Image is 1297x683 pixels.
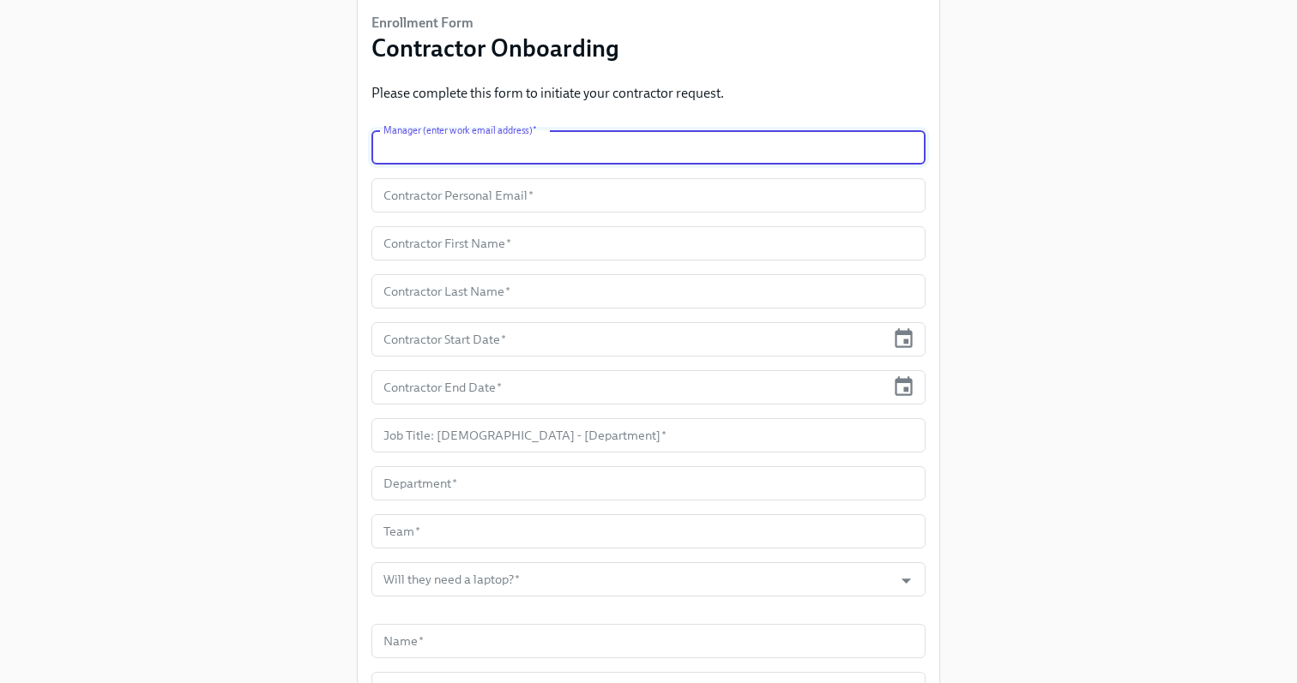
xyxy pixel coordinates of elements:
[371,84,724,103] p: Please complete this form to initiate your contractor request.
[893,567,920,594] button: Open
[371,322,885,356] input: MM/DD/YYYY
[371,33,619,63] h3: Contractor Onboarding
[371,14,619,33] h6: Enrollment Form
[371,370,885,404] input: MM/DD/YYYY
